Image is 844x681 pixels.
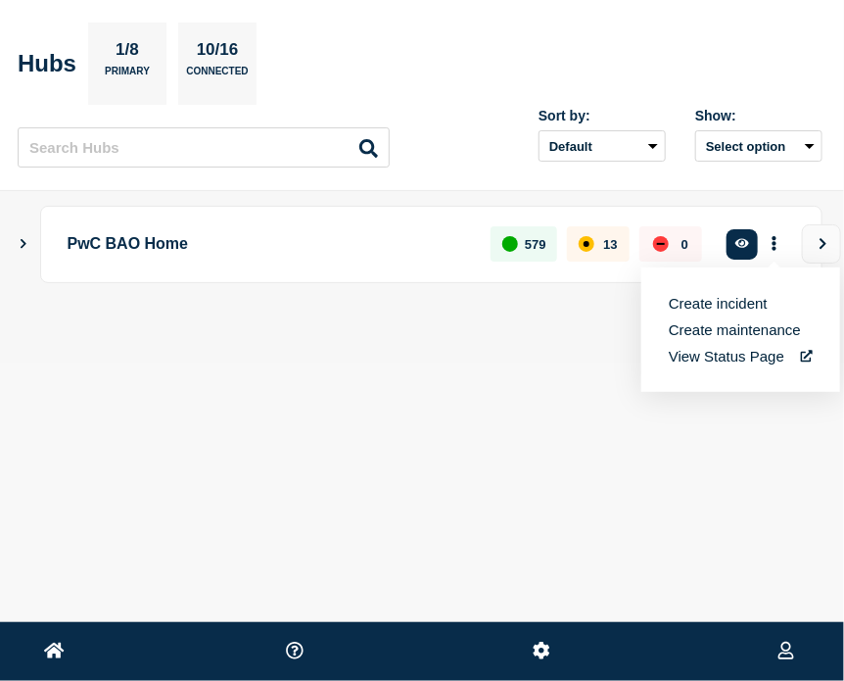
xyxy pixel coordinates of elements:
[502,236,518,252] div: up
[669,295,768,312] button: Create incident
[105,66,150,86] p: Primary
[109,40,147,66] p: 1/8
[539,108,666,123] div: Sort by:
[653,236,669,252] div: down
[579,236,594,252] div: affected
[525,237,546,252] p: 579
[681,237,688,252] p: 0
[539,130,666,162] select: Sort by
[18,127,390,168] input: Search Hubs
[695,108,822,123] div: Show:
[762,226,787,263] button: More actions
[669,321,801,338] button: Create maintenance
[68,226,469,263] p: PwC BAO Home
[695,130,822,162] button: Select option
[603,237,617,252] p: 13
[19,237,28,252] button: Show Connected Hubs
[189,40,246,66] p: 10/16
[18,50,76,77] h2: Hubs
[669,348,813,365] a: View Status Page
[186,66,248,86] p: Connected
[802,224,841,264] button: View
